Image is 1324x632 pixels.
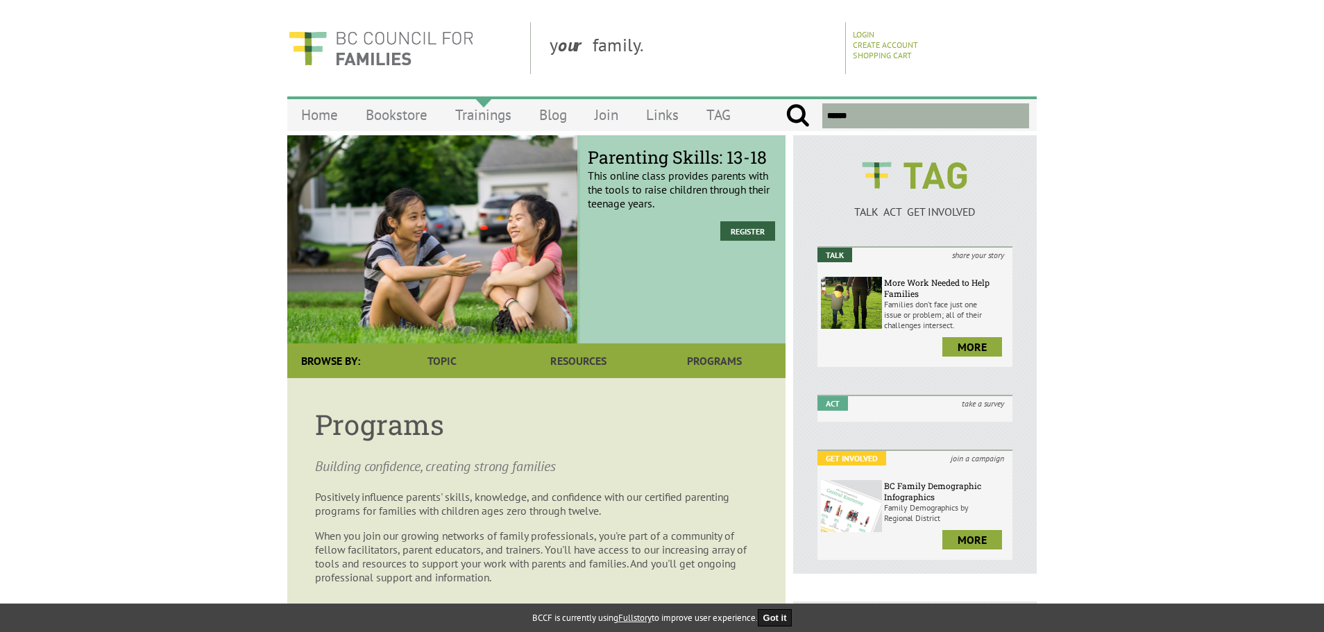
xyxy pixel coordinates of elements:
em: Get Involved [817,451,886,466]
em: Talk [817,248,852,262]
strong: our [558,33,593,56]
img: BC Council for FAMILIES [287,22,475,74]
a: Login [853,29,874,40]
p: Family Demographics by Regional District [884,502,1009,523]
a: Home [287,99,352,131]
span: Parenting Skills: 13-18 [588,146,775,169]
button: Got it [758,609,792,626]
div: y family. [538,22,846,74]
a: Blog [525,99,581,131]
a: Topic [374,343,510,378]
input: Submit [786,103,810,128]
p: Positively influence parents' skills, knowledge, and confidence with our certified parenting prog... [315,490,758,518]
h6: BC Family Demographic Infographics [884,480,1009,502]
em: Act [817,396,848,411]
a: more [942,530,1002,549]
a: TALK ACT GET INVOLVED [817,191,1012,219]
a: more [942,337,1002,357]
a: TAG [693,99,745,131]
a: Shopping Cart [853,50,912,60]
p: When you join our growing networks of family professionals, you're part of a community of fellow ... [315,529,758,584]
p: Families don’t face just one issue or problem; all of their challenges intersect. [884,299,1009,330]
a: Links [632,99,693,131]
div: Browse By: [287,343,374,378]
i: share your story [944,248,1012,262]
a: Create Account [853,40,918,50]
a: Programs [647,343,783,378]
i: take a survey [953,396,1012,411]
p: Building confidence, creating strong families [315,456,758,476]
a: Trainings [441,99,525,131]
a: Bookstore [352,99,441,131]
img: BCCF's TAG Logo [852,149,977,202]
h6: More Work Needed to Help Families [884,277,1009,299]
a: Resources [510,343,646,378]
p: TALK ACT GET INVOLVED [817,205,1012,219]
a: Fullstory [618,612,652,624]
p: This online class provides parents with the tools to raise children through their teenage years. [588,157,775,210]
h1: Programs [315,406,758,443]
a: Join [581,99,632,131]
i: join a campaign [942,451,1012,466]
a: Register [720,221,775,241]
